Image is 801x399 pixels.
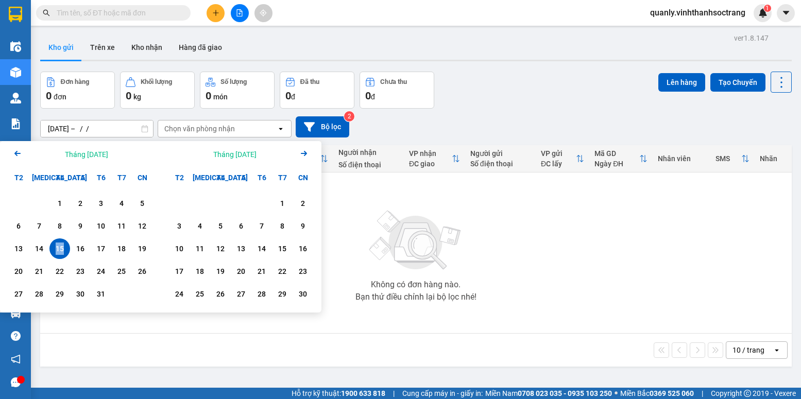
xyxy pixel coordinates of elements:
[212,9,219,16] span: plus
[8,284,29,304] div: Choose Thứ Hai, tháng 10 27 2025. It's available.
[169,238,190,259] div: Choose Thứ Hai, tháng 11 10 2025. It's available.
[234,288,248,300] div: 27
[190,261,210,282] div: Choose Thứ Ba, tháng 11 18 2025. It's available.
[272,167,293,188] div: T7
[210,284,231,304] div: Choose Thứ Tư, tháng 11 26 2025. It's available.
[114,197,129,210] div: 4
[210,167,231,188] div: T4
[536,145,589,172] th: Toggle SortBy
[371,281,461,289] div: Không có đơn hàng nào.
[132,216,152,236] div: Choose Chủ Nhật, tháng 10 12 2025. It's available.
[293,216,313,236] div: Choose Chủ Nhật, tháng 11 9 2025. It's available.
[54,93,66,101] span: đơn
[32,220,46,232] div: 7
[210,261,231,282] div: Choose Thứ Tư, tháng 11 19 2025. It's available.
[275,242,289,255] div: 15
[126,90,131,102] span: 0
[777,4,795,22] button: caret-down
[293,167,313,188] div: CN
[53,197,67,210] div: 1
[94,220,108,232] div: 10
[541,160,576,168] div: ĐC lấy
[132,167,152,188] div: CN
[251,261,272,282] div: Choose Thứ Sáu, tháng 11 21 2025. It's available.
[296,288,310,300] div: 30
[114,265,129,277] div: 25
[285,90,291,102] span: 0
[293,193,313,214] div: Choose Chủ Nhật, tháng 11 2 2025. It's available.
[272,193,293,214] div: Choose Thứ Bảy, tháng 11 1 2025. It's available.
[234,265,248,277] div: 20
[135,242,149,255] div: 19
[470,160,531,168] div: Số điện thoại
[254,4,272,22] button: aim
[364,204,467,276] img: svg+xml;base64,PHN2ZyBjbGFzcz0ibGlzdC1wbHVnX19zdmciIHhtbG5zPSJodHRwOi8vd3d3LnczLm9yZy8yMDAwL3N2Zy...
[8,216,29,236] div: Choose Thứ Hai, tháng 10 6 2025. It's available.
[43,9,50,16] span: search
[658,154,705,163] div: Nhân viên
[94,197,108,210] div: 3
[53,242,67,255] div: 15
[10,41,21,52] img: warehouse-icon
[272,284,293,304] div: Choose Thứ Bảy, tháng 11 29 2025. It's available.
[193,242,207,255] div: 11
[254,242,269,255] div: 14
[49,216,70,236] div: Choose Thứ Tư, tháng 10 8 2025. It's available.
[70,193,91,214] div: Choose Thứ Năm, tháng 10 2 2025. It's available.
[210,238,231,259] div: Choose Thứ Tư, tháng 11 12 2025. It's available.
[260,9,267,16] span: aim
[172,220,186,232] div: 3
[765,5,769,12] span: 1
[220,78,247,85] div: Số lượng
[91,193,111,214] div: Choose Thứ Sáu, tháng 10 3 2025. It's available.
[111,238,132,259] div: Choose Thứ Bảy, tháng 10 18 2025. It's available.
[94,288,108,300] div: 31
[210,216,231,236] div: Choose Thứ Tư, tháng 11 5 2025. It's available.
[172,265,186,277] div: 17
[277,125,285,133] svg: open
[365,90,371,102] span: 0
[111,167,132,188] div: T7
[251,238,272,259] div: Choose Thứ Sáu, tháng 11 14 2025. It's available.
[65,149,108,160] div: Tháng [DATE]
[234,220,248,232] div: 6
[73,288,88,300] div: 30
[49,238,70,259] div: Selected start date. Thứ Tư, tháng 10 15 2025. It's available.
[46,90,52,102] span: 0
[193,288,207,300] div: 25
[213,242,228,255] div: 12
[280,72,354,109] button: Đã thu0đ
[620,388,694,399] span: Miền Bắc
[764,5,771,12] sup: 1
[234,242,248,255] div: 13
[594,160,639,168] div: Ngày ĐH
[132,261,152,282] div: Choose Chủ Nhật, tháng 10 26 2025. It's available.
[190,284,210,304] div: Choose Thứ Ba, tháng 11 25 2025. It's available.
[300,78,319,85] div: Đã thu
[541,149,576,158] div: VP gửi
[409,149,452,158] div: VP nhận
[231,284,251,304] div: Choose Thứ Năm, tháng 11 27 2025. It's available.
[393,388,395,399] span: |
[11,377,21,387] span: message
[404,145,465,172] th: Toggle SortBy
[9,7,22,22] img: logo-vxr
[732,345,764,355] div: 10 / trang
[169,284,190,304] div: Choose Thứ Hai, tháng 11 24 2025. It's available.
[73,265,88,277] div: 23
[11,331,21,341] span: question-circle
[293,284,313,304] div: Choose Chủ Nhật, tháng 11 30 2025. It's available.
[292,388,385,399] span: Hỗ trợ kỹ thuật:
[193,220,207,232] div: 4
[91,167,111,188] div: T6
[10,307,21,318] img: warehouse-icon
[470,149,531,158] div: Người gửi
[114,242,129,255] div: 18
[231,167,251,188] div: T5
[70,167,91,188] div: T5
[94,265,108,277] div: 24
[213,93,228,101] span: món
[91,216,111,236] div: Choose Thứ Sáu, tháng 10 10 2025. It's available.
[213,149,257,160] div: Tháng [DATE]
[213,288,228,300] div: 26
